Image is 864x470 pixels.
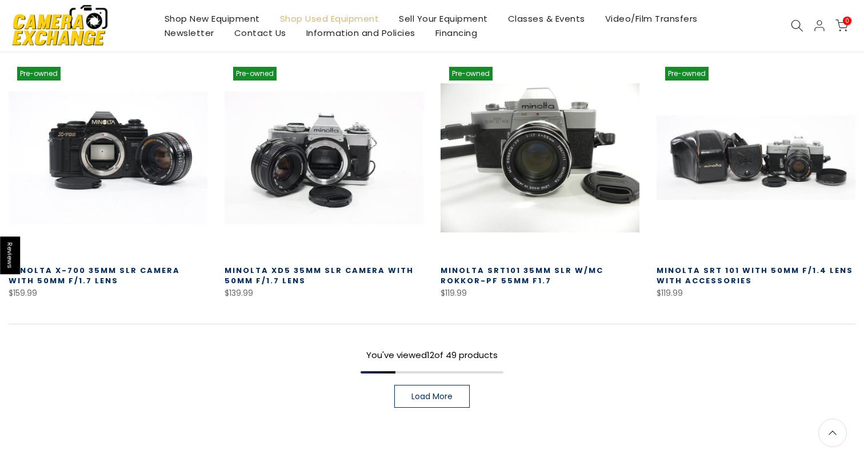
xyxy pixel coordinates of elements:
a: Newsletter [154,26,224,40]
a: Minolta SRT 101 with 50mm f/1.4 Lens with Accessories [657,265,853,286]
span: 12 [427,349,434,361]
a: Classes & Events [498,11,595,26]
div: $139.99 [225,286,423,300]
div: $119.99 [657,286,855,300]
span: Load More [411,392,453,400]
a: Sell Your Equipment [389,11,498,26]
a: Shop Used Equipment [270,11,389,26]
div: $159.99 [9,286,207,300]
a: Video/Film Transfers [595,11,707,26]
a: Financing [425,26,487,40]
a: Load More [394,385,470,408]
a: Information and Policies [296,26,425,40]
span: You've viewed of 49 products [366,349,498,361]
a: Contact Us [224,26,296,40]
a: Minolta X-700 35mm SLR Camera with 50mm f/1.7 Lens [9,265,180,286]
div: $119.99 [441,286,639,300]
a: Back to the top [818,419,847,447]
a: Minolta XD5 35mm SLR Camera with 50mm f/1.7 Lens [225,265,414,286]
a: Shop New Equipment [154,11,270,26]
a: 0 [835,19,848,32]
span: 0 [843,17,851,25]
a: Minolta SRT101 35mm SLR w/MC Rokkor-PF 55mm f1.7 [441,265,603,286]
